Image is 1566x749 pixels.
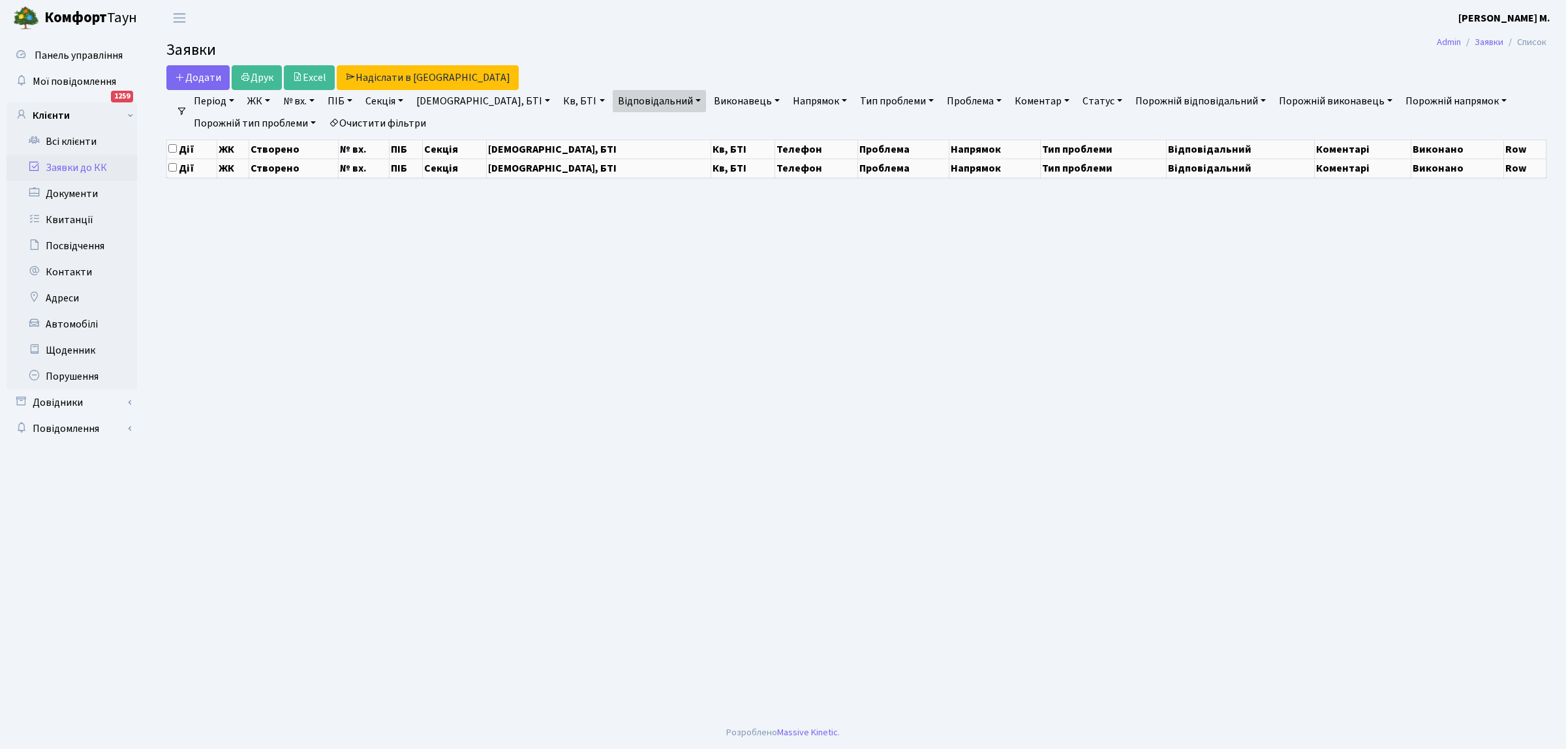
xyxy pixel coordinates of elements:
[7,259,137,285] a: Контакти
[788,90,852,112] a: Напрямок
[858,140,949,159] th: Проблема
[1274,90,1398,112] a: Порожній виконавець
[167,140,217,159] th: Дії
[166,65,230,90] a: Додати
[7,42,137,69] a: Панель управління
[189,112,321,134] a: Порожній тип проблеми
[249,140,338,159] th: Створено
[709,90,785,112] a: Виконавець
[1041,159,1167,177] th: Тип проблеми
[324,112,431,134] a: Очистити фільтри
[189,90,239,112] a: Період
[7,363,137,390] a: Порушення
[44,7,137,29] span: Таун
[1504,159,1546,177] th: Row
[7,233,137,259] a: Посвідчення
[13,5,39,31] img: logo.png
[486,140,711,159] th: [DEMOGRAPHIC_DATA], БТІ
[858,159,949,177] th: Проблема
[7,416,137,442] a: Повідомлення
[777,726,838,739] a: Massive Kinetic
[775,159,858,177] th: Телефон
[1130,90,1271,112] a: Порожній відповідальний
[423,140,486,159] th: Секція
[217,159,249,177] th: ЖК
[337,65,519,90] a: Надіслати в [GEOGRAPHIC_DATA]
[949,159,1041,177] th: Напрямок
[1437,35,1461,49] a: Admin
[284,65,335,90] a: Excel
[35,48,123,63] span: Панель управління
[1458,11,1550,25] b: [PERSON_NAME] М.
[167,159,217,177] th: Дії
[175,70,221,85] span: Додати
[1503,35,1546,50] li: Список
[1041,140,1167,159] th: Тип проблеми
[1009,90,1075,112] a: Коментар
[232,65,282,90] a: Друк
[278,90,320,112] a: № вх.
[7,390,137,416] a: Довідники
[1167,159,1315,177] th: Відповідальний
[7,155,137,181] a: Заявки до КК
[486,159,711,177] th: [DEMOGRAPHIC_DATA], БТІ
[1475,35,1503,49] a: Заявки
[7,311,137,337] a: Автомобілі
[390,140,423,159] th: ПІБ
[7,181,137,207] a: Документи
[558,90,609,112] a: Кв, БТІ
[322,90,358,112] a: ПІБ
[7,102,137,129] a: Клієнти
[7,69,137,95] a: Мої повідомлення1259
[242,90,275,112] a: ЖК
[390,159,423,177] th: ПІБ
[1504,140,1546,159] th: Row
[166,38,216,61] span: Заявки
[1411,159,1504,177] th: Виконано
[44,7,107,28] b: Комфорт
[613,90,706,112] a: Відповідальний
[7,207,137,233] a: Квитанції
[775,140,858,159] th: Телефон
[111,91,133,102] div: 1259
[7,285,137,311] a: Адреси
[411,90,555,112] a: [DEMOGRAPHIC_DATA], БТІ
[726,726,840,740] div: Розроблено .
[1417,29,1566,56] nav: breadcrumb
[949,140,1041,159] th: Напрямок
[1315,140,1411,159] th: Коментарі
[249,159,338,177] th: Створено
[1411,140,1504,159] th: Виконано
[7,129,137,155] a: Всі клієнти
[1315,159,1411,177] th: Коментарі
[942,90,1007,112] a: Проблема
[1077,90,1128,112] a: Статус
[217,140,249,159] th: ЖК
[711,140,775,159] th: Кв, БТІ
[7,337,137,363] a: Щоденник
[33,74,116,89] span: Мої повідомлення
[711,159,775,177] th: Кв, БТІ
[163,7,196,29] button: Переключити навігацію
[338,159,389,177] th: № вх.
[338,140,389,159] th: № вх.
[855,90,939,112] a: Тип проблеми
[1167,140,1315,159] th: Відповідальний
[1458,10,1550,26] a: [PERSON_NAME] М.
[360,90,408,112] a: Секція
[1400,90,1512,112] a: Порожній напрямок
[423,159,486,177] th: Секція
